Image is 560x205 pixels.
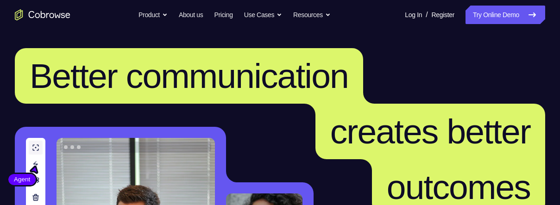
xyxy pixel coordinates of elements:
[426,9,428,20] span: /
[405,6,422,24] a: Log In
[466,6,545,24] a: Try Online Demo
[244,6,282,24] button: Use Cases
[293,6,331,24] button: Resources
[432,6,454,24] a: Register
[15,9,70,20] a: Go to the home page
[30,56,348,95] span: Better communication
[138,6,168,24] button: Product
[179,6,203,24] a: About us
[330,112,530,151] span: creates better
[214,6,233,24] a: Pricing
